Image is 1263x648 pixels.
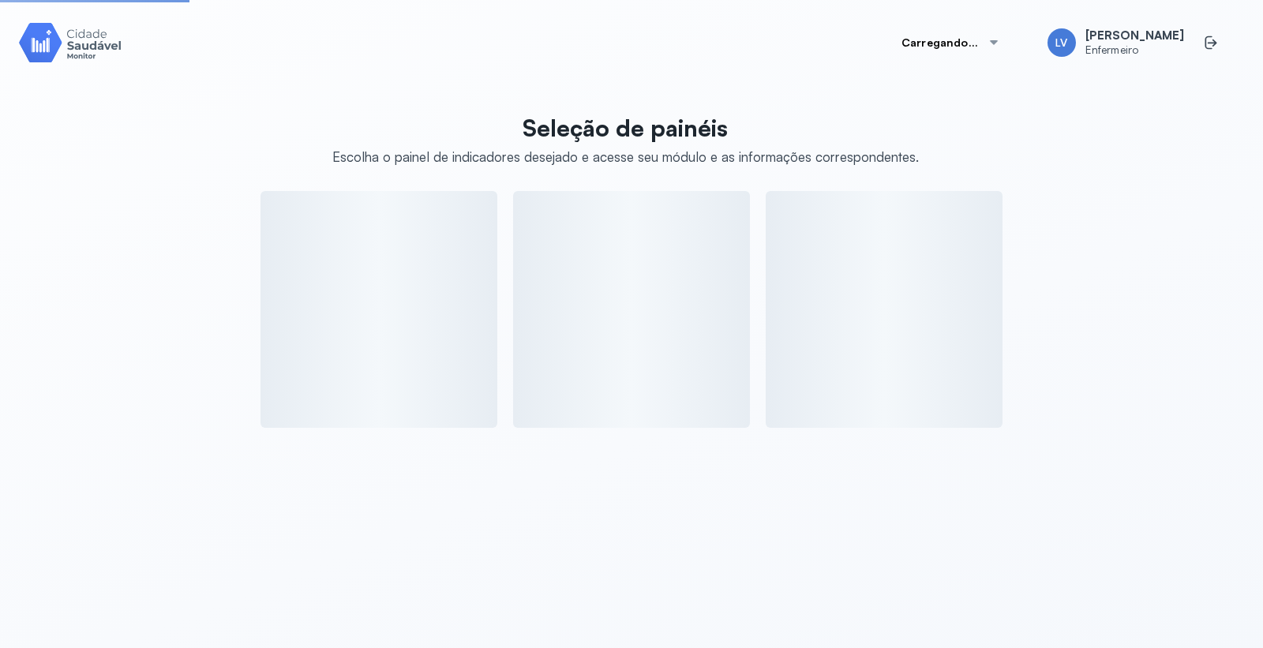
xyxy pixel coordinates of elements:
[883,27,1019,58] button: Carregando...
[332,148,919,165] div: Escolha o painel de indicadores desejado e acesse seu módulo e as informações correspondentes.
[1085,43,1184,57] span: Enfermeiro
[1085,28,1184,43] span: [PERSON_NAME]
[332,114,919,142] p: Seleção de painéis
[1055,36,1067,50] span: LV
[19,20,122,65] img: Logotipo do produto Monitor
